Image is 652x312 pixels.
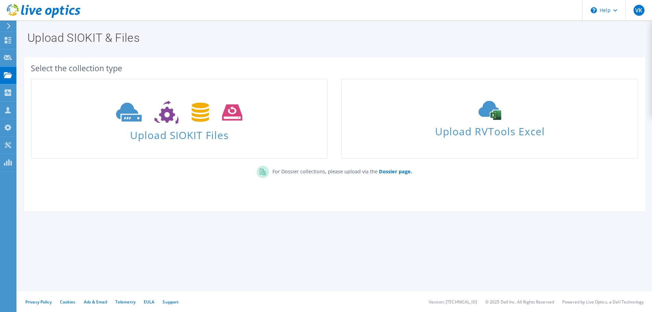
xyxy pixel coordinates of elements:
a: EULA [144,299,154,305]
a: Privacy Policy [25,299,52,305]
a: Dossier page. [378,168,412,175]
h1: Upload SIOKIT & Files [27,32,638,43]
span: Upload RVTools Excel [342,122,637,137]
b: Dossier page. [379,168,412,175]
span: VK [634,5,644,16]
li: Version: [TECHNICAL_ID] [429,299,477,305]
li: © 2025 Dell Inc. All Rights Reserved [485,299,554,305]
li: Powered by Live Optics, a Dell Technology [562,299,644,305]
a: Upload SIOKIT Files [31,79,328,159]
p: For Dossier collections, please upload via the [269,166,412,175]
a: Telemetry [115,299,136,305]
svg: \n [591,7,597,13]
a: Support [163,299,179,305]
div: Select the collection type [31,64,638,72]
span: Upload SIOKIT Files [31,126,327,140]
a: Upload RVTools Excel [341,79,638,159]
a: Ads & Email [84,299,107,305]
a: Cookies [60,299,76,305]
